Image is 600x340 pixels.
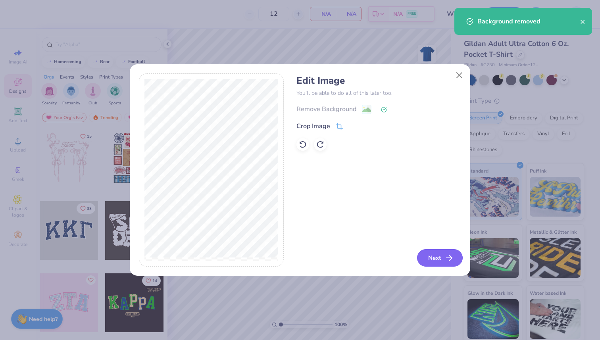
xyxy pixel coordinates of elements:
[477,17,580,26] div: Background removed
[296,89,461,97] p: You’ll be able to do all of this later too.
[452,68,467,83] button: Close
[296,75,461,86] h4: Edit Image
[417,249,463,267] button: Next
[296,121,330,131] div: Crop Image
[580,17,586,26] button: close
